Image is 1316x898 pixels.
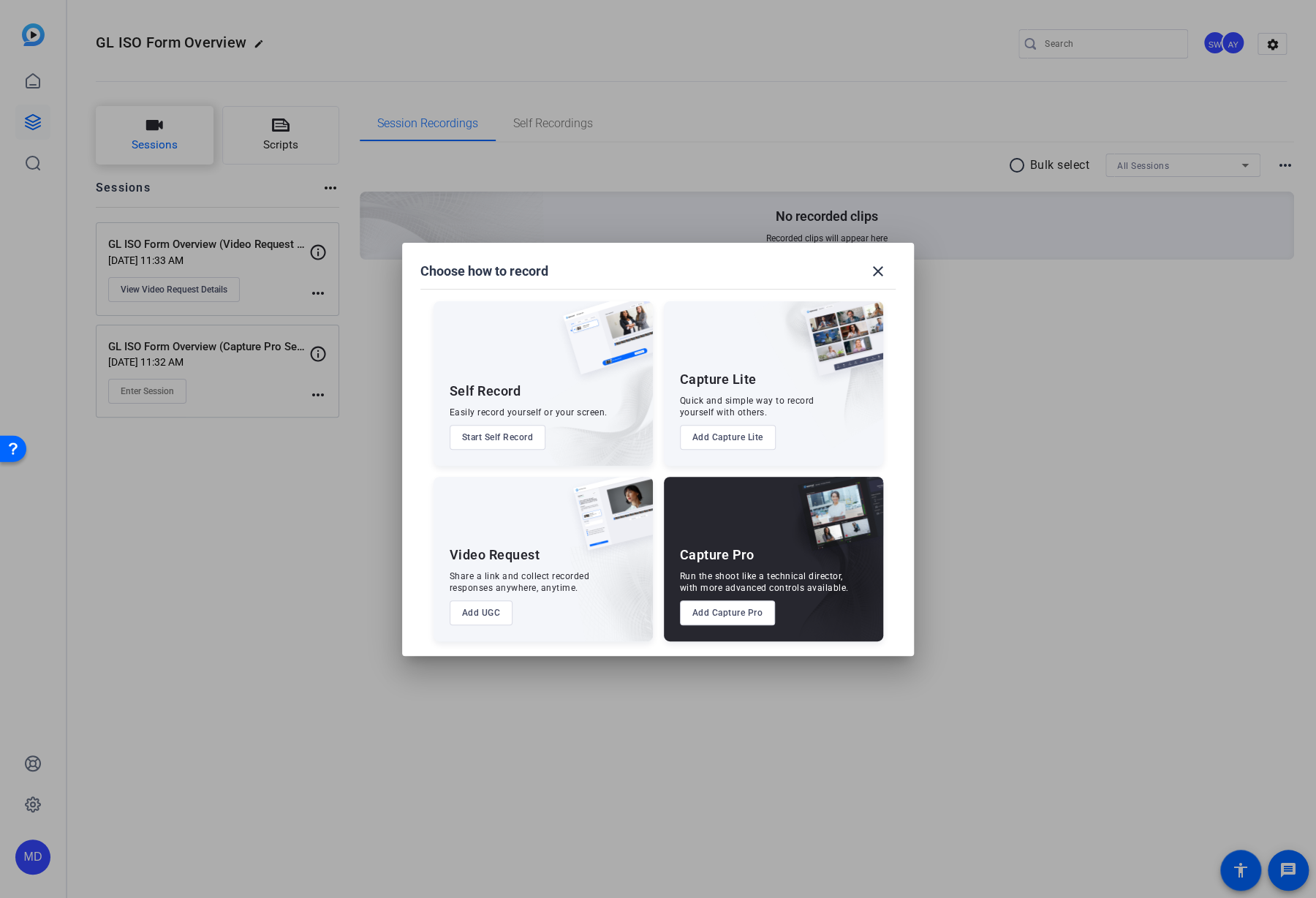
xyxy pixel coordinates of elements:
img: capture-pro.png [787,477,883,566]
div: Quick and simple way to record yourself with others. [680,395,814,418]
div: Self Record [450,382,521,400]
button: Add UGC [450,600,513,625]
button: Add Capture Pro [680,600,776,625]
div: Easily record yourself or your screen. [450,407,608,418]
img: embarkstudio-self-record.png [526,333,653,466]
img: self-record.png [552,301,653,389]
mat-icon: close [869,263,887,280]
img: embarkstudio-capture-lite.png [752,301,883,448]
div: Capture Pro [680,546,755,564]
button: Add Capture Lite [680,425,776,450]
img: embarkstudio-ugc-content.png [568,522,653,641]
div: Video Request [450,546,540,564]
img: ugc-content.png [562,477,653,565]
img: embarkstudio-capture-pro.png [775,495,883,641]
div: Share a link and collect recorded responses anywhere, anytime. [450,570,590,594]
h1: Choose how to record [420,263,548,280]
button: Start Self Record [450,425,546,450]
div: Capture Lite [680,371,757,388]
img: capture-lite.png [793,301,883,390]
div: Run the shoot like a technical director, with more advanced controls available. [680,570,849,594]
